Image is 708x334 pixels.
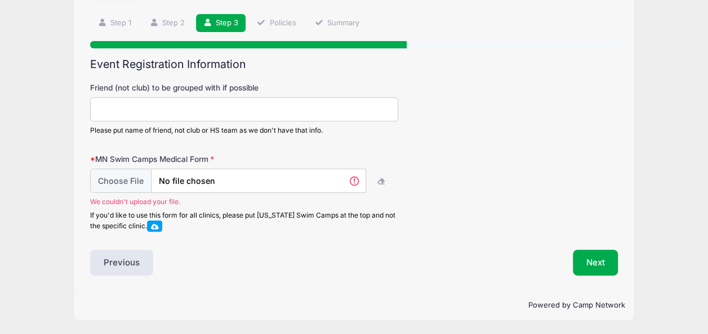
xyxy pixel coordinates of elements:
span: We couldn't upload your file. [90,197,398,207]
label: Friend (not club) to be grouped with if possible [90,82,266,93]
div: If you'd like to use this form for all clinics, please put [US_STATE] Swim Camps at the top and n... [90,210,398,232]
a: Step 3 [196,14,246,33]
p: Powered by Camp Network [83,300,625,311]
h2: Event Registration Information [90,58,618,71]
label: MN Swim Camps Medical Form [90,154,266,165]
div: Please put name of friend, not club or HS team as we don't have that info. [90,125,398,136]
button: Next [573,250,618,276]
a: Step 2 [142,14,192,33]
a: Step 1 [90,14,139,33]
button: Previous [90,250,153,276]
a: Policies [250,14,304,33]
a: Summary [307,14,367,33]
